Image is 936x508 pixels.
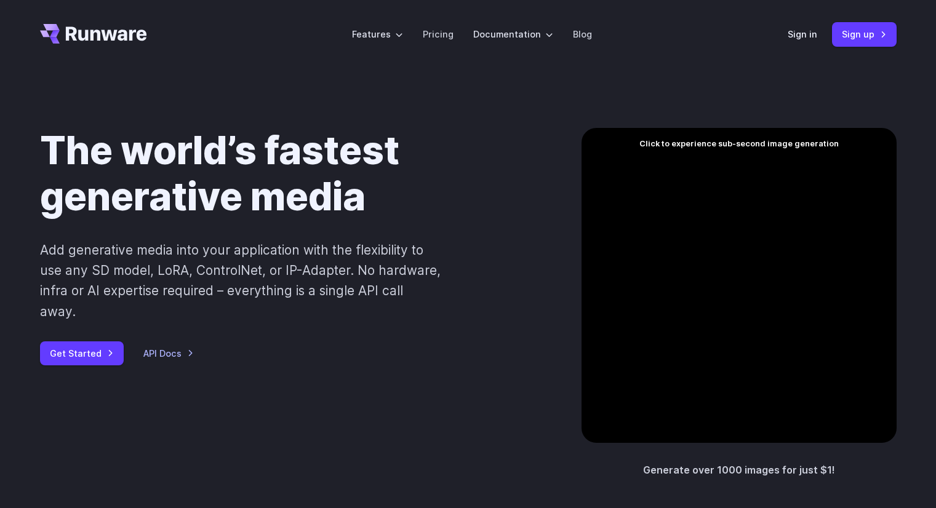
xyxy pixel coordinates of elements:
label: Features [352,27,403,41]
a: Get Started [40,341,124,365]
a: Blog [573,27,592,41]
a: Pricing [423,27,454,41]
p: Add generative media into your application with the flexibility to use any SD model, LoRA, Contro... [40,240,442,322]
label: Documentation [473,27,553,41]
a: Go to / [40,24,147,44]
h1: The world’s fastest generative media [40,128,542,220]
a: Sign in [788,27,817,41]
a: Sign up [832,22,897,46]
a: API Docs [143,346,194,360]
p: Generate over 1000 images for just $1! [643,462,835,478]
